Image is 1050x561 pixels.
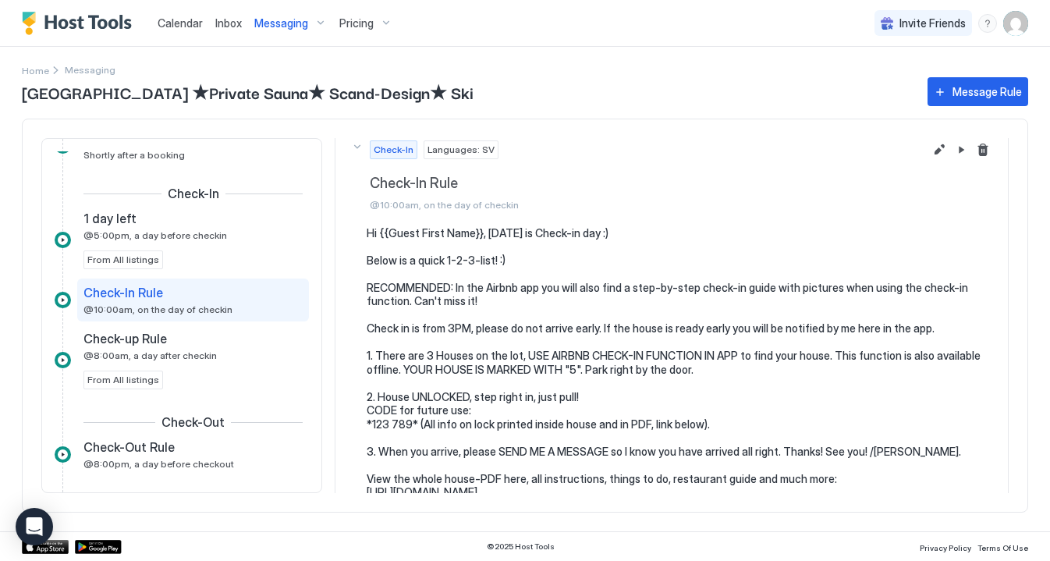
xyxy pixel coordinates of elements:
a: Host Tools Logo [22,12,139,35]
span: 1 day left [83,211,137,226]
a: Inbox [215,15,242,31]
span: @10:00am, on the day of checkin [370,199,924,211]
span: © 2025 Host Tools [487,541,555,552]
span: Messaging [254,16,308,30]
span: Pricing [339,16,374,30]
a: Home [22,62,49,78]
button: Check-InLanguages: SVCheck-In Rule@10:00am, on the day of checkinEdit message rulePause Message R... [335,125,1008,226]
span: Check-Out [161,414,225,430]
span: Breadcrumb [65,64,115,76]
span: Check-In [168,186,219,201]
span: From All listings [87,253,159,267]
span: Terms Of Use [977,543,1028,552]
a: Google Play Store [75,540,122,554]
span: Shortly after a booking [83,149,185,161]
span: Languages: SV [427,143,495,157]
span: Inbox [215,16,242,30]
a: Calendar [158,15,203,31]
span: @10:00am, on the day of checkin [83,304,232,315]
span: Calendar [158,16,203,30]
div: Open Intercom Messenger [16,508,53,545]
a: App Store [22,540,69,554]
span: From All listings [87,373,159,387]
span: Check-In [374,143,413,157]
span: Home [22,65,49,76]
div: menu [978,14,997,33]
pre: Hi {{Guest First Name}}, [DATE] is Check-in day :) Below is a quick 1-2-3-list! :) RECOMMENDED: I... [367,226,992,499]
div: User profile [1003,11,1028,36]
a: Terms Of Use [977,538,1028,555]
span: @8:00am, a day after checkin [83,350,217,361]
button: Delete message rule [974,140,992,159]
button: Pause Message Rule [952,140,970,159]
span: @8:00pm, a day before checkout [83,458,234,470]
button: Message Rule [928,77,1028,106]
span: Check-up Rule [83,331,167,346]
button: Edit message rule [930,140,949,159]
section: Check-InLanguages: SVCheck-In Rule@10:00am, on the day of checkinEdit message rulePause Message R... [335,226,1008,515]
span: [GEOGRAPHIC_DATA] ★Private Sauna★ Scand-Design★ Ski [22,80,912,104]
div: Message Rule [952,83,1022,100]
span: Check-In Rule [83,285,163,300]
span: Privacy Policy [920,543,971,552]
span: Invite Friends [899,16,966,30]
span: @5:00pm, a day before checkin [83,229,227,241]
span: Check-In Rule [370,175,924,193]
a: Privacy Policy [920,538,971,555]
div: Breadcrumb [22,62,49,78]
span: Check-Out Rule [83,439,175,455]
